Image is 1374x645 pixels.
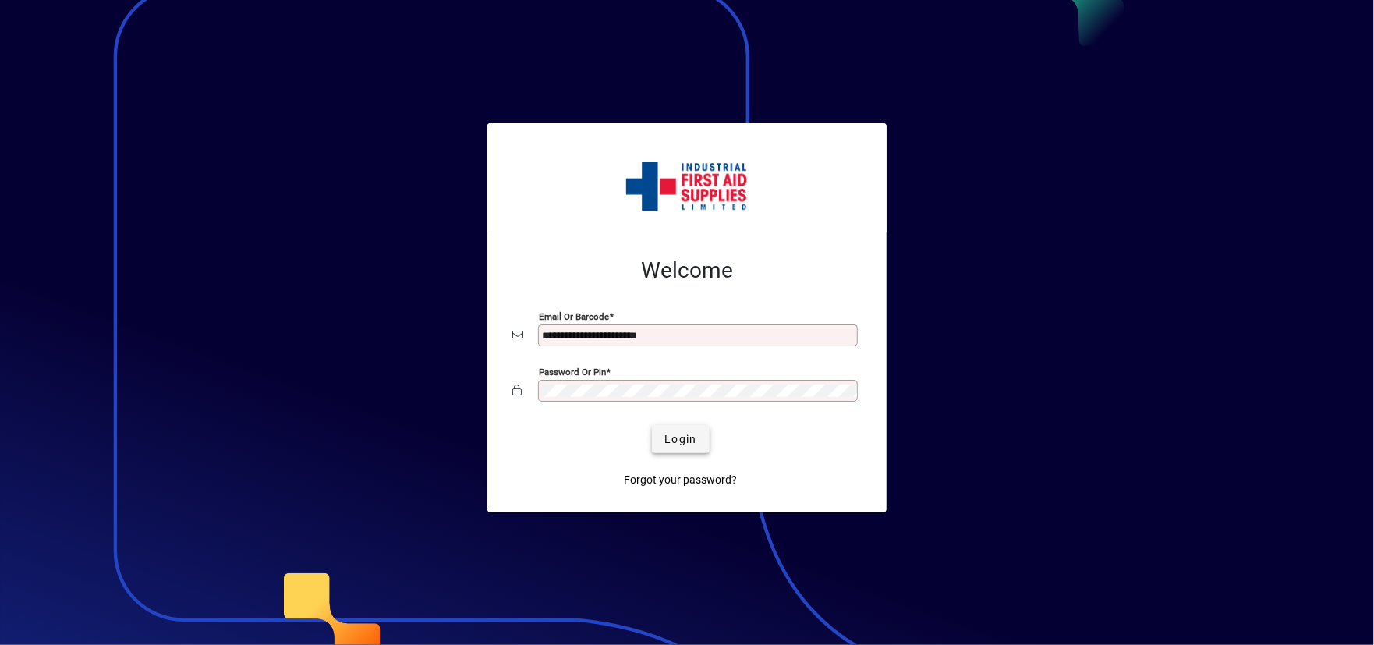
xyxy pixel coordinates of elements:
mat-label: Email or Barcode [539,311,609,322]
span: Forgot your password? [625,472,738,488]
span: Login [664,431,696,448]
mat-label: Password or Pin [539,367,606,377]
a: Forgot your password? [618,466,744,494]
h2: Welcome [512,257,862,284]
button: Login [652,425,709,453]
